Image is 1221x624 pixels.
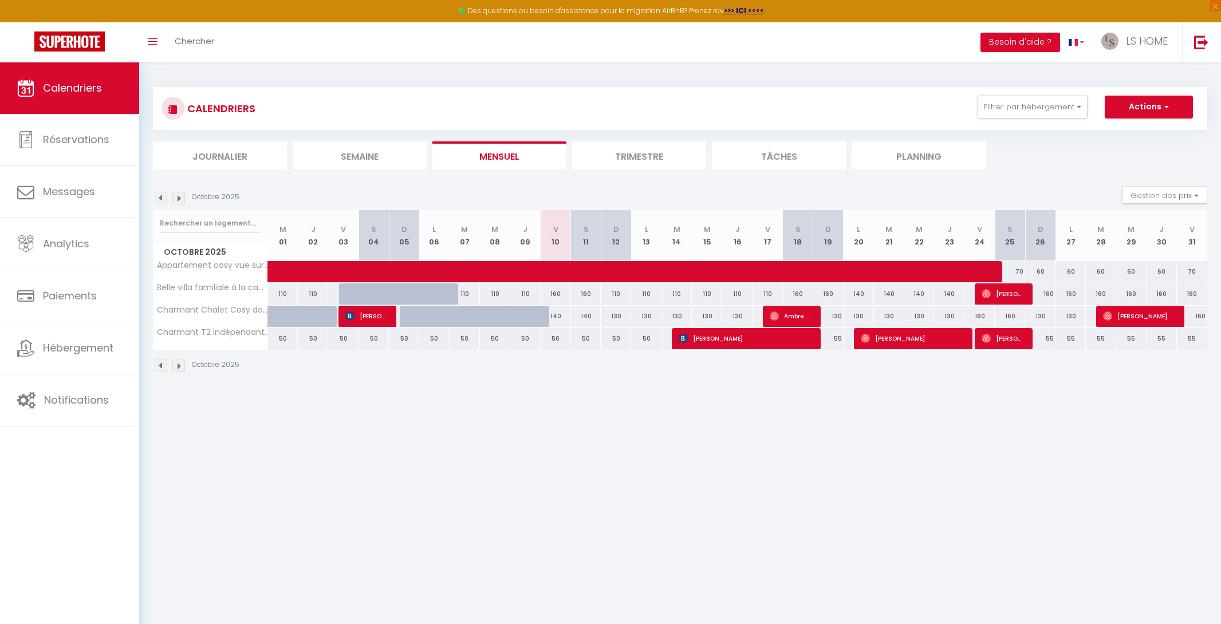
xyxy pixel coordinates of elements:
[783,210,813,261] th: 18
[572,141,706,169] li: Trimestre
[601,283,631,305] div: 110
[753,283,783,305] div: 110
[692,283,722,305] div: 110
[722,210,753,261] th: 16
[510,283,541,305] div: 110
[541,328,571,349] div: 50
[1177,306,1207,327] div: 160
[175,35,214,47] span: Chercher
[978,96,1088,119] button: Filtrer par hébergement
[1147,261,1177,282] div: 60
[712,141,846,169] li: Tâches
[704,224,711,235] abbr: M
[735,224,740,235] abbr: J
[783,283,813,305] div: 160
[692,210,722,261] th: 15
[995,210,1025,261] th: 25
[982,327,1022,349] span: [PERSON_NAME]
[450,328,480,349] div: 50
[298,328,328,349] div: 50
[1116,261,1147,282] div: 60
[661,210,692,261] th: 14
[450,210,480,261] th: 07
[43,289,97,303] span: Paiements
[874,306,904,327] div: 130
[1055,306,1086,327] div: 130
[844,306,874,327] div: 130
[1025,261,1055,282] div: 60
[1097,224,1104,235] abbr: M
[1116,283,1147,305] div: 160
[765,224,770,235] abbr: V
[1055,328,1086,349] div: 55
[1147,283,1177,305] div: 160
[44,393,109,407] span: Notifications
[977,224,982,235] abbr: V
[1093,22,1182,62] a: ... LS HOME
[328,328,359,349] div: 50
[692,306,722,327] div: 130
[541,283,571,305] div: 160
[601,210,631,261] th: 12
[43,184,95,199] span: Messages
[192,192,239,203] p: Octobre 2025
[874,283,904,305] div: 140
[724,6,764,15] a: >>> ICI <<<<
[192,360,239,370] p: Octobre 2025
[541,306,571,327] div: 140
[1101,33,1118,50] img: ...
[904,283,935,305] div: 140
[43,341,113,355] span: Hébergement
[268,210,298,261] th: 01
[279,224,286,235] abbr: M
[916,224,923,235] abbr: M
[293,141,427,169] li: Semaine
[1007,224,1013,235] abbr: S
[571,283,601,305] div: 160
[341,224,346,235] abbr: V
[1177,210,1207,261] th: 31
[1055,261,1086,282] div: 60
[268,283,298,305] div: 110
[155,261,270,270] span: Appartement cosy vue sur marché
[645,224,648,235] abbr: L
[722,306,753,327] div: 130
[480,328,510,349] div: 50
[1116,210,1147,261] th: 29
[43,236,89,251] span: Analytics
[311,224,316,235] abbr: J
[359,328,389,349] div: 50
[722,283,753,305] div: 110
[510,328,541,349] div: 50
[947,224,952,235] abbr: J
[1086,283,1116,305] div: 160
[1086,261,1116,282] div: 60
[1025,306,1055,327] div: 130
[184,96,255,121] h3: CALENDRIERS
[813,306,844,327] div: 130
[1103,305,1174,327] span: [PERSON_NAME]
[1105,96,1193,119] button: Actions
[389,328,419,349] div: 50
[1190,224,1195,235] abbr: V
[553,224,558,235] abbr: V
[1177,283,1207,305] div: 160
[345,305,386,327] span: [PERSON_NAME]
[813,210,844,261] th: 19
[571,210,601,261] th: 11
[371,224,376,235] abbr: S
[1055,283,1086,305] div: 160
[1159,224,1164,235] abbr: J
[43,132,109,147] span: Réservations
[904,210,935,261] th: 22
[1038,224,1043,235] abbr: D
[852,141,986,169] li: Planning
[631,283,661,305] div: 110
[631,306,661,327] div: 130
[601,328,631,349] div: 50
[450,283,480,305] div: 110
[1025,210,1055,261] th: 26
[510,210,541,261] th: 09
[904,306,935,327] div: 130
[857,224,860,235] abbr: L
